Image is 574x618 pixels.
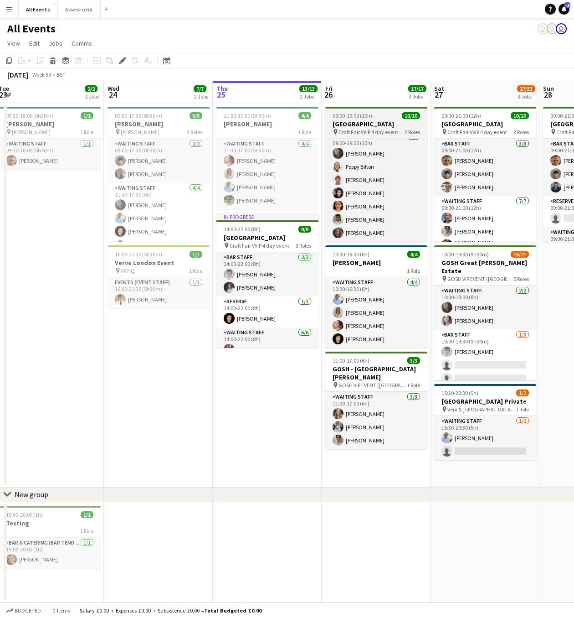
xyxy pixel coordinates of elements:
app-card-role: Waiting Staff7/709:00-21:00 (12h)[PERSON_NAME][PERSON_NAME][PERSON_NAME] ([PERSON_NAME] [434,196,536,309]
app-card-role: Waiting Staff6/614:00-22:00 (8h)[PERSON_NAME] [216,327,318,425]
h3: [GEOGRAPHIC_DATA] [325,120,427,128]
button: Budgeted [5,606,42,616]
app-job-card: 10:00-19:30 (9h30m)16/21GOSH Great [PERSON_NAME] Estate GOSH VIP EVENT ([GEOGRAPHIC_DATA][PERSON_... [434,245,536,380]
div: 3 Jobs [409,93,426,100]
span: 6/6 [190,112,202,119]
span: 10/10 [511,112,529,119]
div: BST [56,71,66,78]
a: Edit [26,37,43,49]
span: [PERSON_NAME] [12,129,51,135]
span: 1 Role [189,267,202,274]
div: 11:00-17:00 (6h)3/3GOSH - [GEOGRAPHIC_DATA][PERSON_NAME] GOSH VIP EVENT ([GEOGRAPHIC_DATA][PERSON... [325,352,427,449]
h3: [PERSON_NAME] [325,259,427,267]
span: 1/1 [81,511,93,518]
span: Sat [434,84,444,93]
app-job-card: 09:00-21:00 (12h)10/10[GEOGRAPHIC_DATA] Craft Fair VVIP 4 day event2 RolesBar Staff3/309:00-21:00... [434,107,536,242]
span: Budgeted [15,608,41,614]
span: 2 Roles [513,129,529,135]
app-card-role: Waiting Staff2/209:00-17:30 (8h30m)[PERSON_NAME][PERSON_NAME] [108,139,210,183]
span: 2 Roles [405,129,420,135]
span: 17/17 [408,85,426,92]
span: Craft Fair VVIP 4 day event [338,129,398,135]
span: 15:30-20:30 (5h) [441,389,478,396]
div: New group [15,490,48,499]
app-card-role: Reserve1/114:00-22:00 (8h)[PERSON_NAME] [216,296,318,327]
button: Assessment [58,0,101,18]
span: Week 39 [30,71,53,78]
span: 10:30-16:30 (6h) [333,251,369,258]
span: 1/1 [190,251,202,258]
h3: GOSH Great [PERSON_NAME] Estate [434,259,536,275]
span: Jobs [49,39,62,47]
span: VR HQ [121,267,135,274]
app-job-card: 09:00-19:00 (10h)10/10[GEOGRAPHIC_DATA] Craft Fair VVIP 4 day event2 Roles[PERSON_NAME][PERSON_NA... [325,107,427,242]
span: 27/33 [517,85,535,92]
app-card-role: Waiting Staff7/709:00-19:00 (10h)[PERSON_NAME]Poppy Bilton[PERSON_NAME][PERSON_NAME][PERSON_NAME]... [325,131,427,242]
button: All Events [19,0,58,18]
app-user-avatar: Nathan Wong [538,23,548,34]
app-job-card: 15:30-20:30 (5h)1/2[GEOGRAPHIC_DATA] Private Veni & [GEOGRAPHIC_DATA] Private1 RoleWaiting Staff1... [434,384,536,460]
span: 2 Roles [187,129,202,135]
span: 16:00-21:30 (5h30m) [115,251,162,258]
div: In progress [216,213,318,220]
h3: [GEOGRAPHIC_DATA] [434,120,536,128]
span: 0 items [50,607,72,614]
span: 9/9 [298,226,311,233]
app-job-card: 16:00-21:30 (5h30m)1/1Verve London Event VR HQ1 RoleEvents (Event Staff)1/116:00-21:30 (5h30m)[PE... [108,245,210,308]
span: 1 Role [407,267,420,274]
span: 09:00-17:30 (8h30m) [115,112,162,119]
a: View [4,37,24,49]
app-job-card: 09:00-17:30 (8h30m)6/6[PERSON_NAME] [PERSON_NAME]2 RolesWaiting Staff2/209:00-17:30 (8h30m)[PERSO... [108,107,210,242]
app-card-role: Waiting Staff3/311:00-17:00 (6h)[PERSON_NAME][PERSON_NAME][PERSON_NAME] [325,392,427,449]
span: 1 Role [298,129,311,135]
span: [PERSON_NAME] [121,129,159,135]
span: 09:00-19:00 (10h) [333,112,372,119]
app-card-role: Waiting Staff4/410:30-16:30 (6h)[PERSON_NAME][PERSON_NAME][PERSON_NAME][PERSON_NAME] [325,277,427,348]
app-job-card: In progress14:00-22:00 (8h)9/9[GEOGRAPHIC_DATA] Craft Fair VVIP 4 day event3 RolesBar Staff2/214:... [216,213,318,348]
span: 09:00-21:00 (12h) [441,112,481,119]
app-card-role: Bar Staff2/214:00-22:00 (8h)[PERSON_NAME][PERSON_NAME] [216,252,318,296]
div: 2 Jobs [194,93,208,100]
span: 26 [324,89,333,100]
h3: [GEOGRAPHIC_DATA] [216,234,318,242]
span: 10/10 [402,112,420,119]
span: Veni & [GEOGRAPHIC_DATA] Private [447,406,516,413]
span: Fri [325,84,333,93]
span: 11:30-17:00 (5h30m) [224,112,271,119]
span: 1 Role [407,382,420,389]
app-card-role: Waiting Staff1/215:30-20:30 (5h)[PERSON_NAME] [434,416,536,460]
div: Salary £0.00 + Expenses £0.00 + Subsistence £0.00 = [80,607,261,614]
div: 2 Jobs [85,93,99,100]
span: 16/21 [511,251,529,258]
app-job-card: 11:30-17:00 (5h30m)4/4[PERSON_NAME]1 RoleWaiting Staff4/411:30-17:00 (5h30m)[PERSON_NAME][PERSON_... [216,107,318,209]
app-card-role: Waiting Staff4/411:30-17:30 (6h)[PERSON_NAME][PERSON_NAME][PERSON_NAME][PERSON_NAME] [108,183,210,254]
span: 24 [106,89,119,100]
span: 1/2 [516,389,529,396]
span: 14:00-22:00 (8h) [224,226,261,233]
span: 27 [433,89,444,100]
span: View [7,39,20,47]
span: 4/4 [298,112,311,119]
span: 25 [215,89,228,100]
span: 1 Role [80,129,93,135]
span: 5 Roles [513,275,529,282]
a: Jobs [45,37,66,49]
span: 3/3 [407,357,420,364]
h3: GOSH - [GEOGRAPHIC_DATA][PERSON_NAME] [325,365,427,381]
span: 3 Roles [296,242,311,249]
div: 10:30-16:30 (6h)4/4[PERSON_NAME]1 RoleWaiting Staff4/410:30-16:30 (6h)[PERSON_NAME][PERSON_NAME][... [325,245,427,348]
app-user-avatar: Nathan Wong [556,23,567,34]
app-user-avatar: Nathan Wong [547,23,558,34]
div: 2 Jobs [300,93,317,100]
app-card-role: Bar Staff3/309:00-21:00 (12h)[PERSON_NAME][PERSON_NAME][PERSON_NAME] [434,139,536,196]
span: Total Budgeted £0.00 [204,607,261,614]
span: 11:00-17:00 (6h) [333,357,369,364]
span: Craft Fair VVIP 4 day event [230,242,289,249]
